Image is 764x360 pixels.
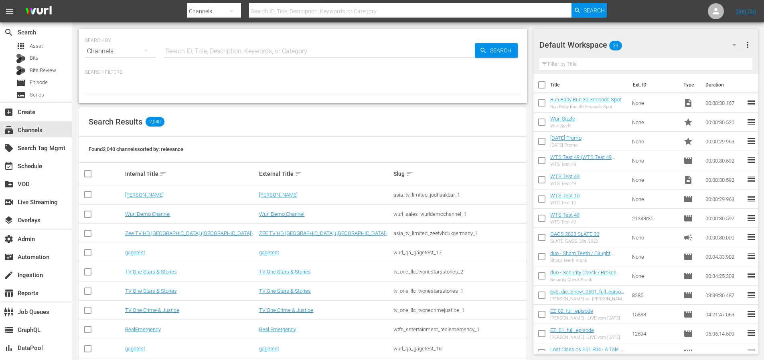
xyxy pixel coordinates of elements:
[550,258,626,263] div: Sharp Teeth Prank
[702,305,746,324] td: 04:21:47.063
[160,170,167,177] span: sort
[702,93,746,113] td: 00:00:30.167
[393,249,525,255] div: wurl_qa_gagetest_17
[4,343,14,353] span: DataPool
[259,169,391,179] div: External Title
[683,348,693,358] span: Episode
[295,170,302,177] span: sort
[125,192,164,198] a: [PERSON_NAME]
[550,181,580,186] div: WTS Test 49
[629,189,680,209] td: None
[16,54,26,63] div: Bits
[16,90,26,100] span: Series
[393,346,525,352] div: wurl_qa_gagetest_16
[683,213,693,223] span: Episode
[30,42,43,50] span: Asset
[125,249,145,255] a: gagetest
[702,113,746,132] td: 00:00:30.520
[550,316,620,321] div: [PERSON_NAME] - LIVE vom [DATE]
[746,117,756,127] span: reorder
[30,54,39,62] span: Bits
[539,34,744,56] div: Default Workspace
[4,197,14,207] span: Live Streaming
[30,66,56,74] span: Bits Review
[679,74,701,96] th: Type
[125,269,177,275] a: TV One Stars & Stories
[683,271,693,281] span: Episode
[393,307,525,313] div: tv_one_llc_tvonecrimejustice_1
[393,326,525,332] div: wtfn_entertainment_realemergency_1
[125,288,177,294] a: TV One Stars & Stories
[393,211,525,217] div: wurl_sales_wurldemochannel_1
[746,213,756,223] span: reorder
[746,328,756,338] span: reorder
[4,107,14,117] span: Create
[259,326,296,332] a: Real Emergency
[4,325,14,335] span: GraphQL
[16,78,26,88] span: Episode
[550,346,624,358] a: Lost Classics S01 E04 - A Tale of Two DeLoreans
[609,37,622,54] span: 23
[5,6,14,16] span: menu
[746,194,756,203] span: reorder
[629,151,680,170] td: None
[702,170,746,189] td: 00:00:30.592
[550,123,575,129] div: Wurl Sizzle
[475,43,518,58] button: Search
[393,169,525,179] div: Slug
[259,230,387,236] a: ZEE TV HD [GEOGRAPHIC_DATA] ([GEOGRAPHIC_DATA])
[629,247,680,266] td: None
[19,2,58,21] img: ans4CAIJ8jUAAAAAAAAAAAAAAAAAAAAAAAAgQb4GAAAAAAAAAAAAAAAAAAAAAAAAJMjXAAAAAAAAAAAAAAAAAAAAAAAAgAT5G...
[4,215,14,225] span: Overlays
[629,286,680,305] td: 8285
[702,247,746,266] td: 00:04:33.988
[4,234,14,244] span: Admin
[746,232,756,242] span: reorder
[683,233,693,242] span: Ad
[550,104,621,109] div: Run Baby Run 30 Seconds Spot
[683,117,693,127] span: Promo
[550,289,624,301] a: EvS_die_Show_0501_full_episode
[259,211,304,217] a: Wurl Demo Channel
[89,117,142,127] span: Search Results
[550,74,628,96] th: Title
[746,290,756,300] span: reorder
[4,125,14,135] span: Channels
[259,269,311,275] a: TV One Stars & Stories
[550,327,594,333] a: EZ_01_full_episode
[746,309,756,319] span: reorder
[125,230,253,236] a: Zee TV HD [GEOGRAPHIC_DATA] ([GEOGRAPHIC_DATA])
[746,175,756,184] span: reorder
[259,288,311,294] a: TV One Stars & Stories
[584,3,605,18] span: Search
[4,143,14,153] span: Search Tag Mgmt
[125,169,257,179] div: Internal Title
[550,212,580,218] a: WTS Test 49
[683,98,693,108] span: Video
[4,161,14,171] span: Schedule
[550,173,580,179] a: WTS Test 49
[550,277,626,282] div: Security Check Prank
[629,170,680,189] td: None
[406,170,413,177] span: sort
[736,8,756,14] a: Sign Out
[702,132,746,151] td: 00:00:29.963
[746,155,756,165] span: reorder
[16,41,26,51] span: Asset
[550,116,575,122] a: Wurl Sizzle
[629,324,680,343] td: 12694
[4,307,14,317] span: Job Queues
[550,135,582,141] a: [DATE] Promo
[629,228,680,247] td: None
[125,307,179,313] a: TV One Crime & Justice
[702,151,746,170] td: 00:00:30.592
[550,296,626,302] div: [PERSON_NAME] vs. [PERSON_NAME] - Die Liveshow
[629,113,680,132] td: None
[571,3,607,18] button: Search
[550,269,620,282] a: duo - Security Check / Broken Statue
[30,91,44,99] span: Series
[702,189,746,209] td: 00:00:29.963
[259,192,298,198] a: [PERSON_NAME]
[393,230,525,236] div: asia_tv_limited_zeetvhdukgermany_1
[683,137,693,146] span: Promo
